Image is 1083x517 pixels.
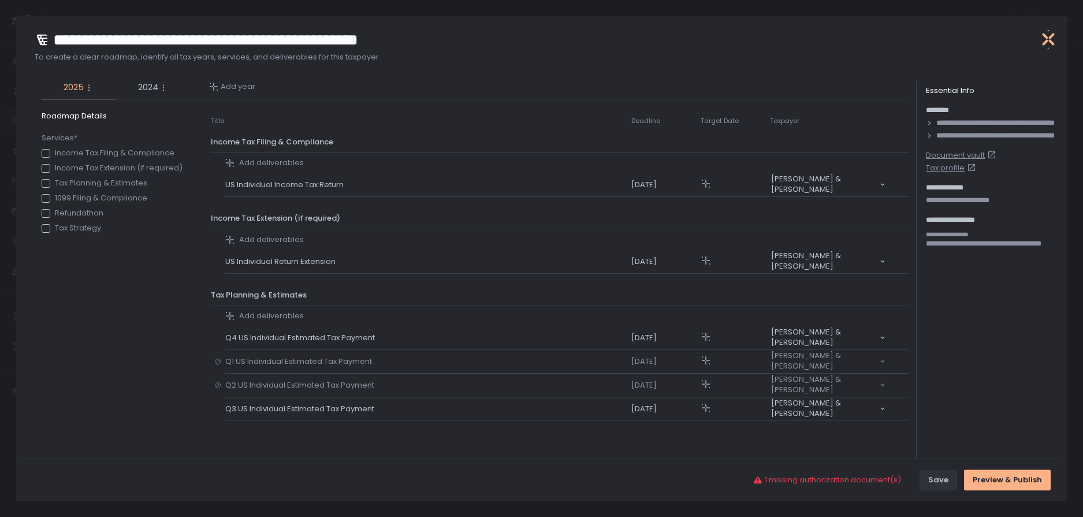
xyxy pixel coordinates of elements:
[209,81,255,92] button: Add year
[771,251,879,271] span: [PERSON_NAME] & [PERSON_NAME]
[928,475,948,485] div: Save
[239,235,304,245] span: Add deliverables
[211,289,307,300] span: Tax Planning & Estimates
[765,475,901,485] span: 1 missing authorization document(s)
[211,213,340,224] span: Income Tax Extension (if required)
[64,81,84,94] span: 2025
[210,111,225,132] th: Title
[225,356,377,367] span: Q1 US Individual Estimated Tax Payment
[225,404,379,414] span: Q3 US Individual Estimated Tax Payment
[631,374,700,397] td: [DATE]
[770,327,885,349] div: Search for option
[926,163,1058,173] a: Tax profile
[770,251,885,273] div: Search for option
[700,111,769,132] th: Target Date
[631,350,700,374] td: [DATE]
[770,398,885,420] div: Search for option
[771,195,879,196] input: Search for option
[239,158,304,168] span: Add deliverables
[35,52,1030,62] span: To create a clear roadmap, identify all tax years, services, and deliverables for this taxpayer
[225,380,379,390] span: Q2 US Individual Estimated Tax Payment
[926,150,1058,161] a: Document vault
[631,250,700,274] td: [DATE]
[631,397,700,421] td: [DATE]
[225,180,348,190] span: US Individual Income Tax Return
[239,311,304,321] span: Add deliverables
[771,395,879,396] input: Search for option
[771,174,879,195] span: [PERSON_NAME] & [PERSON_NAME]
[926,85,1058,96] div: Essential Info
[771,351,879,371] span: [PERSON_NAME] & [PERSON_NAME]
[771,327,879,348] span: [PERSON_NAME] & [PERSON_NAME]
[211,136,333,147] span: Income Tax Filing & Compliance
[225,333,379,343] span: Q4 US Individual Estimated Tax Payment
[771,374,879,395] span: [PERSON_NAME] & [PERSON_NAME]
[964,470,1051,490] button: Preview & Publish
[631,173,700,197] td: [DATE]
[771,271,879,273] input: Search for option
[42,133,183,143] span: Services*
[769,111,886,132] th: Taxpayer
[631,326,700,350] td: [DATE]
[225,256,340,267] span: US Individual Return Extension
[771,371,879,373] input: Search for option
[631,111,700,132] th: Deadline
[42,111,187,121] span: Roadmap Details
[771,419,879,420] input: Search for option
[920,470,957,490] button: Save
[771,398,879,419] span: [PERSON_NAME] & [PERSON_NAME]
[771,348,879,349] input: Search for option
[138,81,158,94] span: 2024
[973,475,1042,485] div: Preview & Publish
[770,351,885,373] div: Search for option
[770,174,885,196] div: Search for option
[770,374,885,396] div: Search for option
